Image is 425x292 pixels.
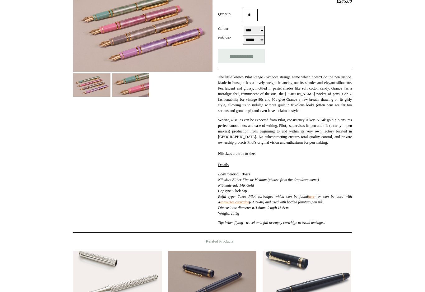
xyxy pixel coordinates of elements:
i: Refill type: Takes Pilot cartridges which can be found [218,194,308,199]
img: Pilot Grance Fountain Pen [112,73,149,97]
label: Quantity [218,11,243,17]
a: converter cartridge [220,200,249,204]
p: Click cap Weight: 26.3g [218,171,352,216]
i: Tip: When flying - travel on a full or empty cartridge to avoid leakages. [218,220,325,225]
span: Details [218,163,229,167]
label: Colour [218,26,243,31]
p: The little known Pilot Range - a strange name which doesn't do the pen justice. Made in brass, it... [218,74,352,114]
h4: Related Products [57,239,368,244]
i: Grance [265,75,277,79]
p: Writing wise, as can be expected from Pilot, consistency is key. A 14k gold nib ensures perfect s... [218,117,352,168]
i: (CON-40) and used with bottled fountain pen ink. [249,200,324,204]
label: Nib Size [218,35,243,41]
i: Dimensions: diameter ø11.6mm, length 13.6cm [218,206,289,210]
img: Pilot Grance Fountain Pen [73,73,110,97]
i: Body material: Brass Nib size: Either Fine or Medium (choose from the dropdown menu) Nib material... [218,172,319,193]
a: here [308,194,315,199]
